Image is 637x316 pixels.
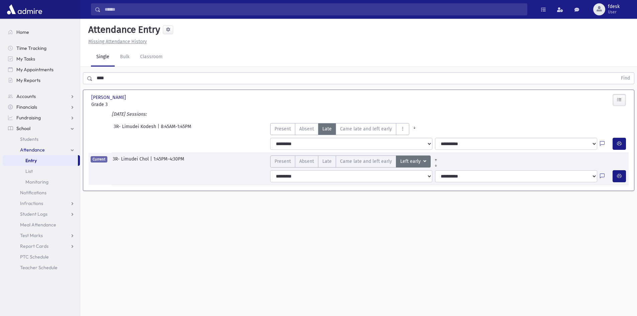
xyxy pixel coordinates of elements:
input: Search [101,3,527,15]
span: My Appointments [16,67,54,73]
a: My Tasks [3,54,80,64]
span: Meal Attendance [20,222,56,228]
span: Entry [25,157,37,164]
span: Monitoring [25,179,48,185]
a: Students [3,134,80,144]
span: My Reports [16,77,40,83]
a: Test Marks [3,230,80,241]
span: | [157,123,161,135]
span: Came late and left early [340,125,392,132]
a: Report Cards [3,241,80,251]
a: Student Logs [3,209,80,219]
a: My Reports [3,75,80,86]
button: Find [617,73,634,84]
span: 8:45AM-1:45PM [161,123,191,135]
button: Left early [396,155,431,168]
span: Students [20,136,38,142]
span: [PERSON_NAME] [91,94,127,101]
span: Infractions [20,200,43,206]
span: Home [16,29,29,35]
a: PTC Schedule [3,251,80,262]
span: Teacher Schedule [20,265,58,271]
a: Financials [3,102,80,112]
span: Present [275,125,291,132]
a: Attendance [3,144,80,155]
a: Time Tracking [3,43,80,54]
a: Accounts [3,91,80,102]
a: All Prior [431,155,441,161]
span: Present [275,158,291,165]
span: Notifications [20,190,46,196]
span: Absent [299,158,314,165]
span: School [16,125,30,131]
h5: Attendance Entry [86,24,160,35]
a: List [3,166,80,177]
a: All Later [431,161,441,166]
a: Infractions [3,198,80,209]
span: Current [91,156,107,163]
i: [DATE] Sessions: [112,111,146,117]
span: PTC Schedule [20,254,49,260]
a: Entry [3,155,78,166]
div: AttTypes [270,155,441,168]
span: Test Marks [20,232,43,238]
span: Time Tracking [16,45,46,51]
span: Left early [400,158,422,165]
a: School [3,123,80,134]
span: List [25,168,33,174]
span: Late [322,158,332,165]
span: fdesk [608,4,620,9]
a: Monitoring [3,177,80,187]
span: Came late and left early [340,158,392,165]
span: 3R- Limudei Kodesh [114,123,157,135]
span: | [150,155,153,168]
span: Fundraising [16,115,41,121]
span: 3R- Limudei Chol [113,155,150,168]
span: Attendance [20,147,45,153]
a: Teacher Schedule [3,262,80,273]
a: Missing Attendance History [86,39,147,44]
a: My Appointments [3,64,80,75]
span: Grade 3 [91,101,175,108]
span: Student Logs [20,211,47,217]
span: Late [322,125,332,132]
u: Missing Attendance History [88,39,147,44]
a: Single [91,48,115,67]
div: AttTypes [270,123,420,135]
a: Meal Attendance [3,219,80,230]
a: Classroom [135,48,168,67]
a: Fundraising [3,112,80,123]
img: AdmirePro [5,3,44,16]
a: Bulk [115,48,135,67]
a: Notifications [3,187,80,198]
span: User [608,9,620,15]
span: 1:45PM-4:30PM [153,155,184,168]
span: Absent [299,125,314,132]
span: Report Cards [20,243,48,249]
span: Financials [16,104,37,110]
span: Accounts [16,93,36,99]
a: Home [3,27,80,37]
span: My Tasks [16,56,35,62]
